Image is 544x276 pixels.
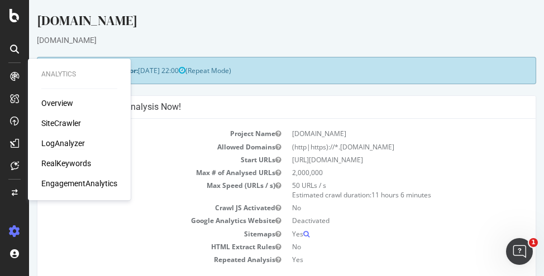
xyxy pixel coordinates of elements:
[17,66,109,75] strong: Next Launch Scheduled for:
[257,227,498,240] td: Yes
[17,179,257,201] td: Max Speed (URLs / s)
[257,201,498,214] td: No
[41,138,85,149] a: LogAnalyzer
[17,201,257,214] td: Crawl JS Activated
[257,179,498,201] td: 50 URLs / s Estimated crawl duration:
[41,70,117,79] div: Analytics
[41,158,91,169] a: RealKeywords
[17,240,257,253] td: HTML Extract Rules
[41,98,73,109] a: Overview
[17,166,257,179] td: Max # of Analysed URLs
[257,253,498,266] td: Yes
[8,57,507,84] div: (Repeat Mode)
[8,11,507,35] div: [DOMAIN_NAME]
[17,253,257,266] td: Repeated Analysis
[17,127,257,140] td: Project Name
[257,127,498,140] td: [DOMAIN_NAME]
[109,66,156,75] span: [DATE] 22:00
[8,35,507,46] div: [DOMAIN_NAME]
[41,178,117,189] a: EngagementAnalytics
[529,238,538,247] span: 1
[17,153,257,166] td: Start URLs
[17,227,257,240] td: Sitemaps
[41,118,81,129] a: SiteCrawler
[17,214,257,227] td: Google Analytics Website
[506,238,533,265] iframe: Intercom live chat
[257,141,498,153] td: (http|https)://*.[DOMAIN_NAME]
[257,214,498,227] td: Deactivated
[257,240,498,253] td: No
[257,166,498,179] td: 2,000,000
[17,141,257,153] td: Allowed Domains
[342,190,402,200] span: 11 hours 6 minutes
[257,153,498,166] td: [URL][DOMAIN_NAME]
[17,101,498,113] h4: Configure your New Analysis Now!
